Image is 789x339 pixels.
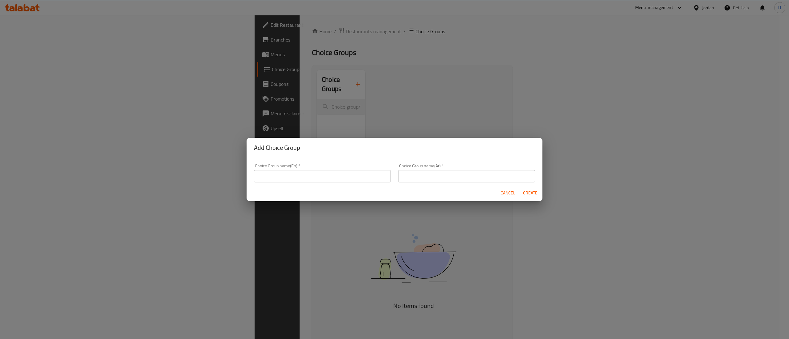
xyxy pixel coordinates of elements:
[498,187,518,199] button: Cancel
[398,170,535,182] input: Please enter Choice Group name(ar)
[254,170,391,182] input: Please enter Choice Group name(en)
[520,187,540,199] button: Create
[254,143,535,153] h2: Add Choice Group
[523,189,538,197] span: Create
[501,189,515,197] span: Cancel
